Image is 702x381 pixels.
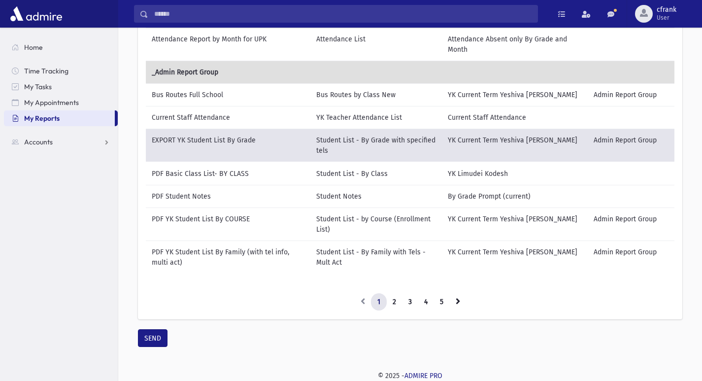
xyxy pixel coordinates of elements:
[442,106,588,129] td: Current Staff Attendance
[371,293,387,311] a: 1
[146,83,310,106] td: Bus Routes Full School
[24,114,60,123] span: My Reports
[310,129,442,162] td: Student List - By Grade with specified tels
[146,185,310,208] td: PDF Student Notes
[442,208,588,241] td: YK Current Term Yeshiva [PERSON_NAME]
[588,208,675,241] td: Admin Report Group
[146,241,310,274] td: PDF YK Student List By Family (with tel info, multi act)
[310,28,442,61] td: Attendance List
[8,4,65,24] img: AdmirePro
[146,28,310,61] td: Attendance Report by Month for UPK
[4,95,118,110] a: My Appointments
[24,43,43,52] span: Home
[442,162,588,185] td: YK Limudei Kodesh
[24,82,52,91] span: My Tasks
[4,39,118,55] a: Home
[442,83,588,106] td: YK Current Term Yeshiva [PERSON_NAME]
[24,67,68,75] span: Time Tracking
[310,208,442,241] td: Student List - by Course (Enrollment List)
[4,110,115,126] a: My Reports
[434,293,450,311] a: 5
[146,162,310,185] td: PDF Basic Class List- BY CLASS
[657,14,676,22] span: User
[310,162,442,185] td: Student List - By Class
[386,293,402,311] a: 2
[146,208,310,241] td: PDF YK Student List By COURSE
[442,28,588,61] td: Attendance Absent only By Grade and Month
[24,98,79,107] span: My Appointments
[657,6,676,14] span: cfrank
[310,83,442,106] td: Bus Routes by Class New
[146,61,675,83] td: _Admin Report Group
[310,241,442,274] td: Student List - By Family with Tels - Mult Act
[588,129,675,162] td: Admin Report Group
[588,241,675,274] td: Admin Report Group
[418,293,434,311] a: 4
[146,129,310,162] td: EXPORT YK Student List By Grade
[24,138,53,146] span: Accounts
[402,293,418,311] a: 3
[148,5,537,23] input: Search
[134,371,686,381] div: © 2025 -
[442,129,588,162] td: YK Current Term Yeshiva [PERSON_NAME]
[310,106,442,129] td: YK Teacher Attendance List
[404,372,442,380] a: ADMIRE PRO
[442,241,588,274] td: YK Current Term Yeshiva [PERSON_NAME]
[138,329,167,347] button: SEND
[4,63,118,79] a: Time Tracking
[588,83,675,106] td: Admin Report Group
[4,79,118,95] a: My Tasks
[146,106,310,129] td: Current Staff Attendance
[310,185,442,208] td: Student Notes
[442,185,588,208] td: By Grade Prompt (current)
[4,134,118,150] a: Accounts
